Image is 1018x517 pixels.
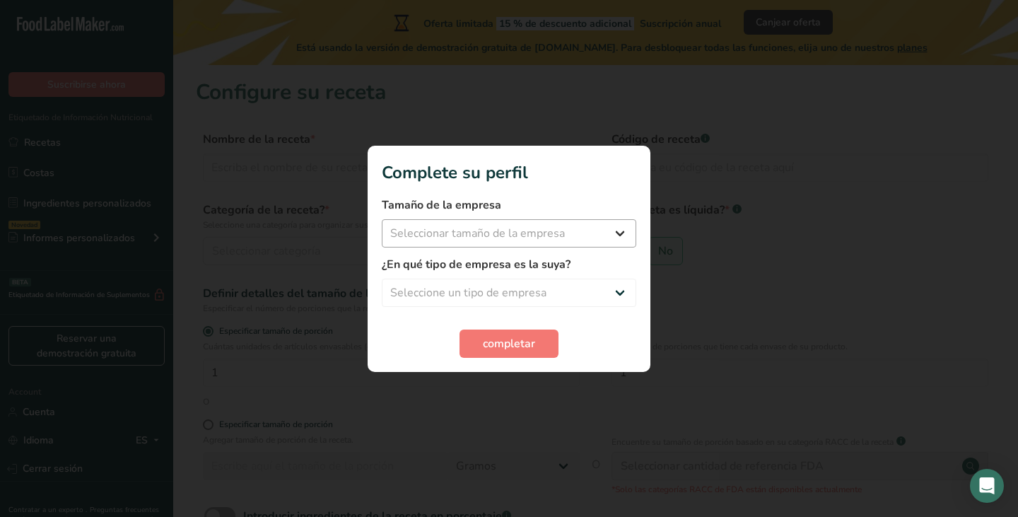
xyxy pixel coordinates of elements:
label: ¿En qué tipo de empresa es la suya? [382,256,636,273]
div: Open Intercom Messenger [970,469,1004,503]
span: completar [483,335,535,352]
h1: Complete su perfil [382,160,636,185]
label: Tamaño de la empresa [382,197,636,214]
button: completar [460,330,558,358]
